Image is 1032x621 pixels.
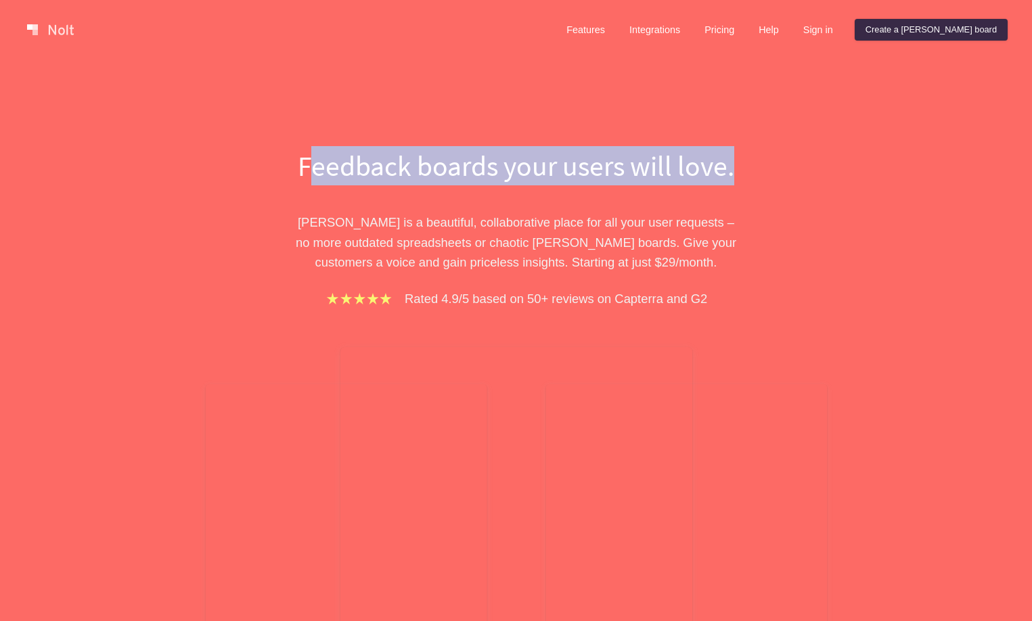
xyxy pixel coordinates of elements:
[748,19,790,41] a: Help
[792,19,844,41] a: Sign in
[283,146,750,185] h1: Feedback boards your users will love.
[556,19,616,41] a: Features
[405,289,707,308] p: Rated 4.9/5 based on 50+ reviews on Capterra and G2
[855,19,1008,41] a: Create a [PERSON_NAME] board
[694,19,745,41] a: Pricing
[619,19,691,41] a: Integrations
[283,212,750,272] p: [PERSON_NAME] is a beautiful, collaborative place for all your user requests – no more outdated s...
[325,291,394,306] img: stars.b067e34983.png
